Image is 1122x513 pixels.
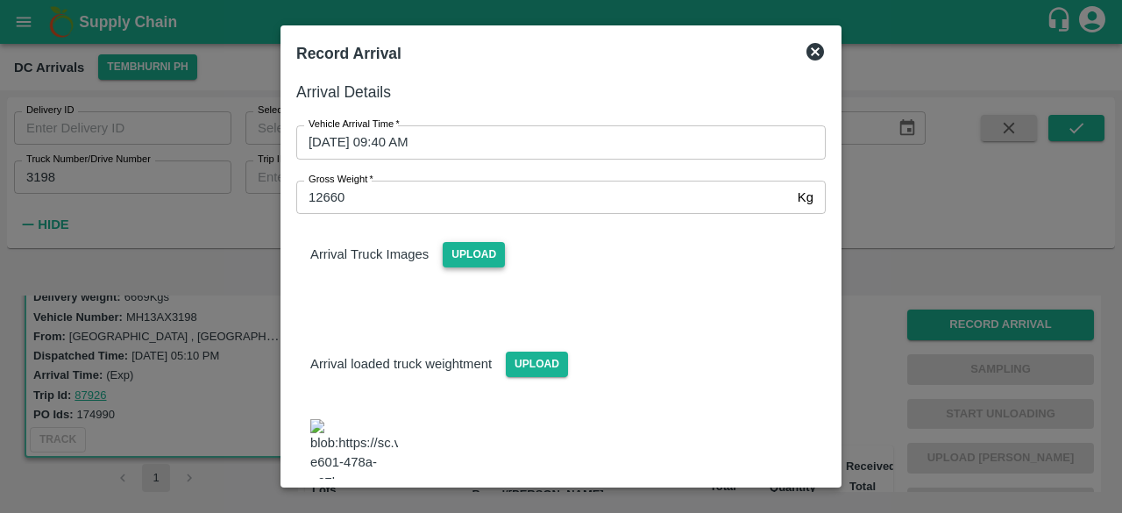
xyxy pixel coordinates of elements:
input: Gross Weight [296,181,791,214]
span: Upload [506,352,568,377]
span: Upload [443,242,505,267]
h6: Arrival Details [296,80,826,104]
p: Arrival Truck Images [310,245,429,264]
p: Kg [798,188,813,207]
label: Vehicle Arrival Time [309,118,400,132]
b: Record Arrival [296,45,401,62]
label: Gross Weight [309,173,373,187]
input: Choose date, selected date is Sep 10, 2025 [296,125,813,159]
p: Arrival loaded truck weightment [310,354,492,374]
img: blob:https://sc.vegrow.in/b901614a-e601-478a-a67b-48c166559ce9 [310,419,398,511]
